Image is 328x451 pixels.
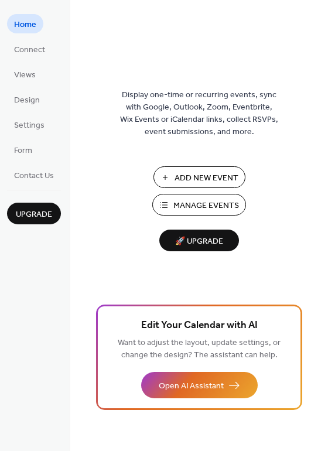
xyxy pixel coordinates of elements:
[7,115,52,134] a: Settings
[7,140,39,159] a: Form
[14,19,36,31] span: Home
[153,166,245,188] button: Add New Event
[173,200,239,212] span: Manage Events
[14,44,45,56] span: Connect
[7,14,43,33] a: Home
[152,194,246,216] button: Manage Events
[118,335,281,363] span: Want to adjust the layout, update settings, or change the design? The assistant can help.
[14,145,32,157] span: Form
[7,64,43,84] a: Views
[16,209,52,221] span: Upgrade
[7,39,52,59] a: Connect
[166,234,232,250] span: 🚀 Upgrade
[14,94,40,107] span: Design
[7,90,47,109] a: Design
[7,203,61,224] button: Upgrade
[14,69,36,81] span: Views
[120,89,278,138] span: Display one-time or recurring events, sync with Google, Outlook, Zoom, Eventbrite, Wix Events or ...
[159,380,224,392] span: Open AI Assistant
[14,170,54,182] span: Contact Us
[14,119,45,132] span: Settings
[141,317,258,334] span: Edit Your Calendar with AI
[7,165,61,184] a: Contact Us
[159,230,239,251] button: 🚀 Upgrade
[175,172,238,184] span: Add New Event
[141,372,258,398] button: Open AI Assistant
